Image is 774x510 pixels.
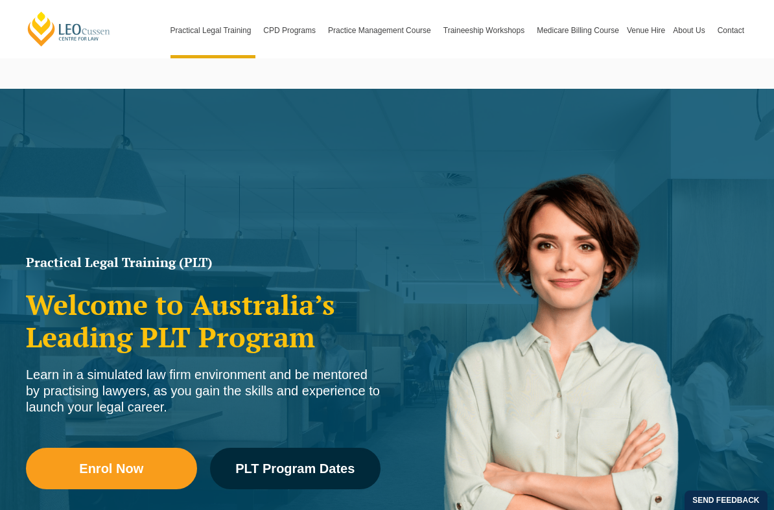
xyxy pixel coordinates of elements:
a: Medicare Billing Course [533,3,623,58]
a: PLT Program Dates [210,448,381,489]
a: [PERSON_NAME] Centre for Law [26,10,112,47]
a: Practical Legal Training [167,3,260,58]
a: Enrol Now [26,448,197,489]
h2: Welcome to Australia’s Leading PLT Program [26,288,381,354]
h1: Practical Legal Training (PLT) [26,256,381,269]
a: Venue Hire [623,3,669,58]
a: Contact [714,3,748,58]
a: About Us [669,3,713,58]
span: Enrol Now [79,462,143,475]
a: Practice Management Course [324,3,440,58]
div: Learn in a simulated law firm environment and be mentored by practising lawyers, as you gain the ... [26,367,381,415]
span: PLT Program Dates [235,462,355,475]
a: Traineeship Workshops [440,3,533,58]
a: CPD Programs [259,3,324,58]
